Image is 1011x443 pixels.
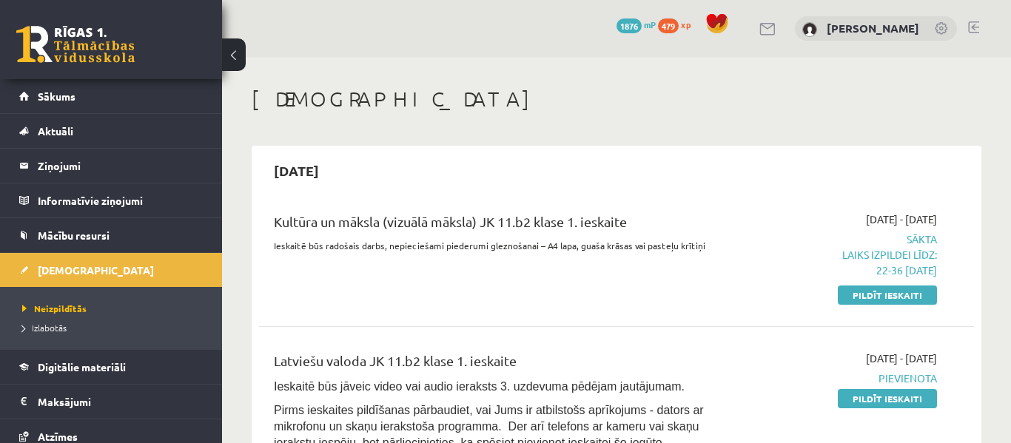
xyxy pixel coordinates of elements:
a: Izlabotās [22,321,207,334]
span: Ieskaitē būs jāveic video vai audio ieraksts 3. uzdevuma pēdējam jautājumam. [274,380,685,393]
a: 1876 mP [617,18,656,30]
a: Digitālie materiāli [19,350,204,384]
p: Laiks izpildei līdz: 22-36 [DATE] [730,247,937,278]
span: [DEMOGRAPHIC_DATA] [38,263,154,277]
span: Neizpildītās [22,302,87,314]
span: 479 [658,18,679,33]
legend: Ziņojumi [38,149,204,183]
a: Informatīvie ziņojumi [19,183,204,217]
a: Neizpildītās [22,302,207,315]
span: Aktuāli [38,124,73,138]
span: xp [681,18,691,30]
h1: [DEMOGRAPHIC_DATA] [252,87,981,112]
a: Maksājumi [19,385,204,419]
legend: Maksājumi [38,385,204,419]
a: Pildīt ieskaiti [838,285,937,305]
span: Pievienota [730,371,937,386]
a: Ziņojumi [19,149,204,183]
a: Pildīt ieskaiti [838,389,937,408]
a: [PERSON_NAME] [827,21,919,35]
span: 1876 [617,18,642,33]
a: Sākums [19,79,204,113]
a: [DEMOGRAPHIC_DATA] [19,253,204,287]
p: Ieskaitē būs radošais darbs, nepieciešami piederumi gleznošanai – A4 lapa, guaša krāsas vai paste... [274,239,708,252]
span: Mācību resursi [38,229,110,242]
div: Latviešu valoda JK 11.b2 klase 1. ieskaite [274,351,708,378]
img: Maija Lielmeža [802,22,817,37]
span: Sākta [730,231,937,278]
a: Mācību resursi [19,218,204,252]
span: [DATE] - [DATE] [866,351,937,366]
a: Rīgas 1. Tālmācības vidusskola [16,26,135,63]
span: Sākums [38,89,75,103]
div: Kultūra un māksla (vizuālā māksla) JK 11.b2 klase 1. ieskaite [274,212,708,239]
legend: Informatīvie ziņojumi [38,183,204,217]
span: [DATE] - [DATE] [866,212,937,227]
span: Digitālie materiāli [38,360,126,373]
span: mP [644,18,656,30]
a: 479 xp [658,18,698,30]
a: Aktuāli [19,114,204,148]
h2: [DATE] [259,153,334,188]
span: Izlabotās [22,322,67,334]
span: Atzīmes [38,430,78,443]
